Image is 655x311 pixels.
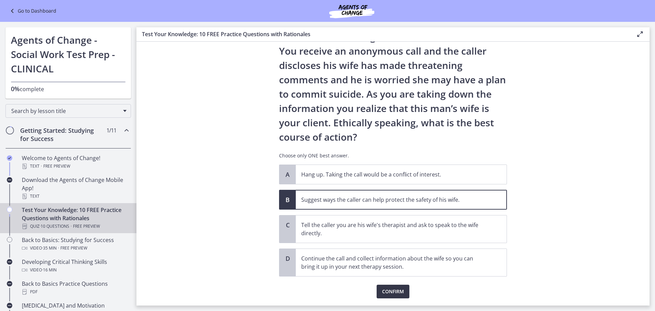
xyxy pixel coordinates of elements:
[22,206,128,230] div: Test Your Knowledge: 10 FREE Practice Questions with Rationales
[301,196,487,204] p: Suggest ways the caller can help protect the safety of his wife.
[301,221,487,237] p: Tell the caller you are his wife's therapist and ask to speak to the wife directly.
[60,244,87,252] span: Free preview
[283,221,292,229] span: C
[283,170,292,179] span: A
[58,244,59,252] span: ·
[283,196,292,204] span: B
[22,176,128,200] div: Download the Agents of Change Mobile App!
[382,287,404,296] span: Confirm
[22,266,128,274] div: Video
[11,107,120,115] span: Search by lesson title
[5,104,131,118] div: Search by lesson title
[311,3,393,19] img: Agents of Change
[22,222,128,230] div: Quiz
[22,154,128,170] div: Welcome to Agents of Change!
[22,288,128,296] div: PDF
[279,29,507,144] p: You are volunteering to work on a crisis hotline. You receive an anonymous call and the caller di...
[22,244,128,252] div: Video
[11,85,20,93] span: 0%
[71,222,72,230] span: ·
[42,244,57,252] span: · 35 min
[22,280,128,296] div: Back to Basics Practice Questions
[40,222,69,230] span: · 10 Questions
[22,162,128,170] div: Text
[106,126,116,135] span: 1 / 11
[7,155,12,161] i: Completed
[73,222,100,230] span: Free preview
[283,254,292,263] span: D
[11,85,126,93] p: complete
[41,162,42,170] span: ·
[8,7,56,15] a: Go to Dashboard
[377,285,409,298] button: Confirm
[42,266,57,274] span: · 16 min
[22,236,128,252] div: Back to Basics: Studying for Success
[43,162,70,170] span: Free preview
[22,258,128,274] div: Developing Critical Thinking Skills
[142,30,625,38] h3: Test Your Knowledge: 10 FREE Practice Questions with Rationales
[20,126,103,143] h2: Getting Started: Studying for Success
[279,152,507,159] p: Choose only ONE best answer.
[301,254,487,271] p: Continue the call and collect information about the wife so you can bring it up in your next ther...
[11,33,126,76] h1: Agents of Change - Social Work Test Prep - CLINICAL
[301,170,487,179] p: Hang up. Taking the call would be a conflict of interest.
[22,192,128,200] div: Text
